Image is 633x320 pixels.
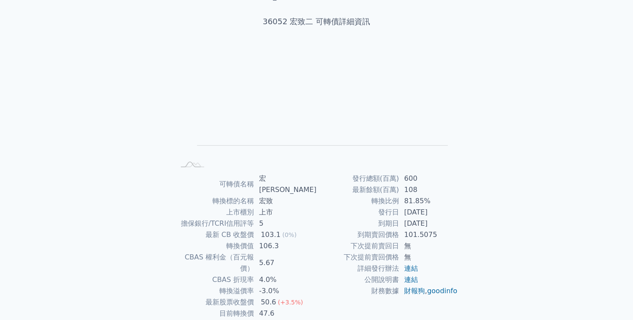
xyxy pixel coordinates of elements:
[175,297,254,308] td: 最新股票收盤價
[175,240,254,252] td: 轉換價值
[282,231,297,238] span: (0%)
[259,229,282,240] div: 103.1
[254,252,316,274] td: 5.67
[259,297,278,308] div: 50.6
[316,229,399,240] td: 到期賣回價格
[316,263,399,274] td: 詳細發行辦法
[175,195,254,207] td: 轉換標的名稱
[254,173,316,195] td: 宏[PERSON_NAME]
[175,207,254,218] td: 上市櫃別
[399,229,458,240] td: 101.5075
[254,274,316,285] td: 4.0%
[165,16,468,28] h1: 36052 宏致二 可轉債詳細資訊
[175,274,254,285] td: CBAS 折現率
[175,308,254,319] td: 目前轉換價
[399,184,458,195] td: 108
[399,195,458,207] td: 81.85%
[316,195,399,207] td: 轉換比例
[254,240,316,252] td: 106.3
[399,218,458,229] td: [DATE]
[316,274,399,285] td: 公開說明書
[316,285,399,297] td: 財務數據
[254,218,316,229] td: 5
[316,207,399,218] td: 發行日
[254,207,316,218] td: 上市
[316,173,399,184] td: 發行總額(百萬)
[254,195,316,207] td: 宏致
[404,275,418,284] a: 連結
[316,184,399,195] td: 最新餘額(百萬)
[189,55,448,158] g: Chart
[278,299,303,306] span: (+3.5%)
[175,218,254,229] td: 擔保銀行/TCRI信用評等
[427,287,457,295] a: goodinfo
[399,285,458,297] td: ,
[316,252,399,263] td: 下次提前賣回價格
[175,285,254,297] td: 轉換溢價率
[399,173,458,184] td: 600
[175,252,254,274] td: CBAS 權利金（百元報價）
[175,229,254,240] td: 最新 CB 收盤價
[404,264,418,272] a: 連結
[404,287,425,295] a: 財報狗
[399,207,458,218] td: [DATE]
[316,240,399,252] td: 下次提前賣回日
[399,240,458,252] td: 無
[175,173,254,195] td: 可轉債名稱
[254,308,316,319] td: 47.6
[399,252,458,263] td: 無
[316,218,399,229] td: 到期日
[254,285,316,297] td: -3.0%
